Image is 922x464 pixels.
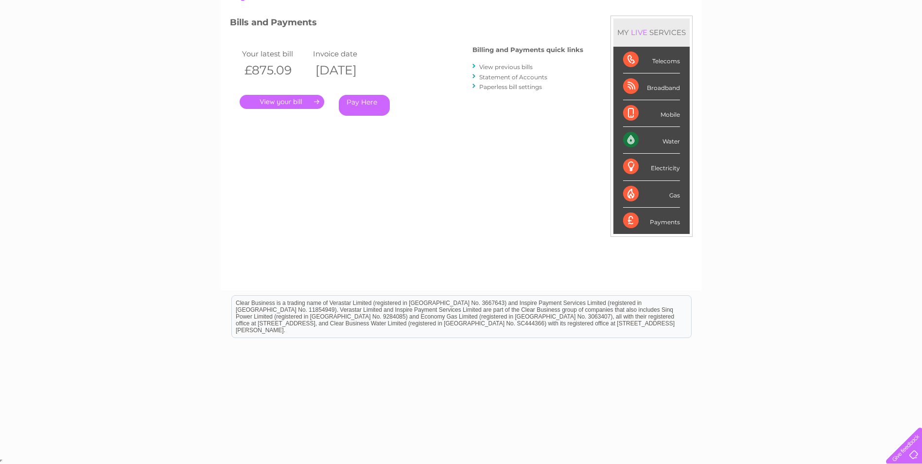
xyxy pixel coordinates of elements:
[623,154,680,180] div: Electricity
[472,46,583,54] h4: Billing and Payments quick links
[623,127,680,154] div: Water
[623,208,680,234] div: Payments
[240,95,324,109] a: .
[623,73,680,100] div: Broadband
[623,47,680,73] div: Telecoms
[775,41,797,49] a: Energy
[240,47,311,60] td: Your latest bill
[857,41,881,49] a: Contact
[629,28,649,37] div: LIVE
[623,100,680,127] div: Mobile
[311,47,382,60] td: Invoice date
[890,41,913,49] a: Log out
[240,60,311,80] th: £875.09
[479,83,542,90] a: Paperless bill settings
[613,18,690,46] div: MY SERVICES
[479,73,547,81] a: Statement of Accounts
[623,181,680,208] div: Gas
[751,41,769,49] a: Water
[232,5,691,47] div: Clear Business is a trading name of Verastar Limited (registered in [GEOGRAPHIC_DATA] No. 3667643...
[32,25,82,55] img: logo.png
[739,5,806,17] a: 0333 014 3131
[339,95,390,116] a: Pay Here
[837,41,852,49] a: Blog
[802,41,832,49] a: Telecoms
[311,60,382,80] th: [DATE]
[230,16,583,33] h3: Bills and Payments
[479,63,533,71] a: View previous bills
